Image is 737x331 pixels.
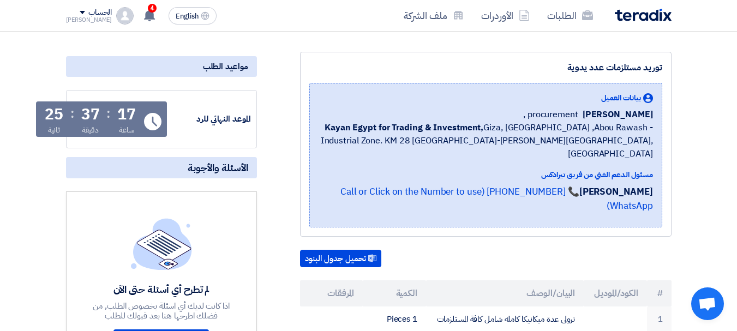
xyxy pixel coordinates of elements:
a: ملف الشركة [395,3,472,28]
span: Giza, [GEOGRAPHIC_DATA] ,Abou Rawash - Industrial Zone. KM 28 [GEOGRAPHIC_DATA]-[PERSON_NAME][GEO... [319,121,653,160]
div: مسئول الدعم الفني من فريق تيرادكس [319,169,653,180]
div: الموعد النهائي للرد [169,113,251,125]
div: لم تطرح أي أسئلة حتى الآن [82,283,241,296]
th: الكمية [363,280,426,306]
b: Kayan Egypt for Trading & Investment, [325,121,483,134]
div: اذا كانت لديك أي اسئلة بخصوص الطلب, من فضلك اطرحها هنا بعد قبولك للطلب [82,301,241,321]
span: الأسئلة والأجوبة [188,161,248,174]
th: البيان/الوصف [426,280,584,306]
button: تحميل جدول البنود [300,250,381,267]
span: بيانات العميل [601,92,641,104]
div: 17 [117,107,136,122]
strong: [PERSON_NAME] [579,185,653,198]
div: مواعيد الطلب [66,56,257,77]
div: 25 [45,107,63,122]
span: [PERSON_NAME] [583,108,653,121]
button: English [169,7,217,25]
th: # [647,280,672,306]
img: Teradix logo [615,9,672,21]
div: ساعة [119,124,135,136]
span: 4 [148,4,157,13]
div: : [106,104,110,123]
a: الطلبات [538,3,602,28]
div: : [70,104,74,123]
th: الكود/الموديل [584,280,647,306]
div: [PERSON_NAME] [66,17,112,23]
img: empty_state_list.svg [131,218,192,269]
a: 📞 [PHONE_NUMBER] (Call or Click on the Number to use WhatsApp) [340,185,653,213]
span: procurement , [523,108,578,121]
div: 37 [81,107,100,122]
div: ثانية [48,124,61,136]
span: English [176,13,199,20]
a: الأوردرات [472,3,538,28]
div: Open chat [691,287,724,320]
th: المرفقات [300,280,363,306]
div: توريد مستلزمات عدد يدوية [309,61,662,74]
div: دقيقة [82,124,99,136]
div: الحساب [88,8,112,17]
img: profile_test.png [116,7,134,25]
